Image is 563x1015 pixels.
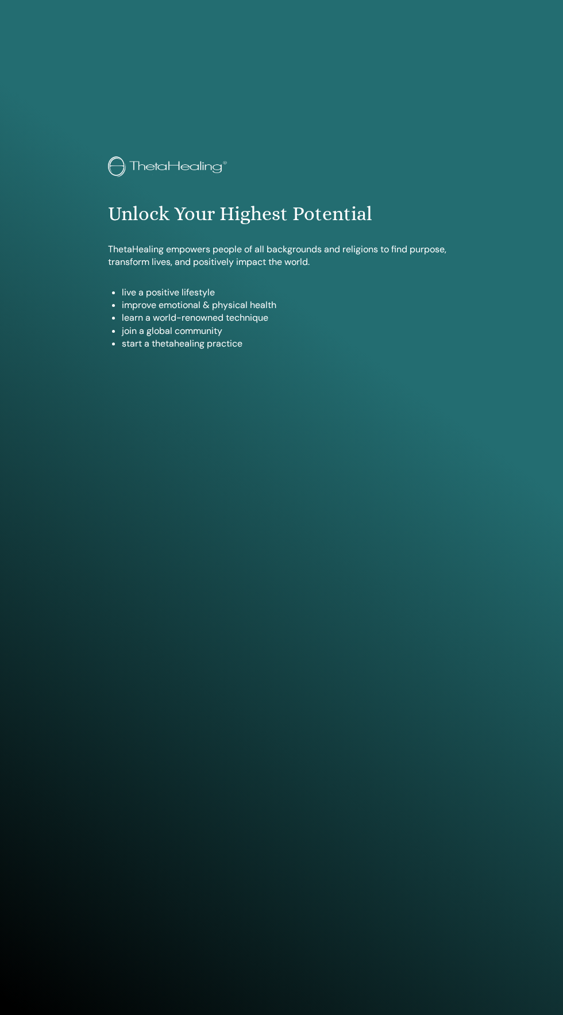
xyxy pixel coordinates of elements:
[122,286,454,299] li: live a positive lifestyle
[122,312,454,324] li: learn a world-renowned technique
[122,325,454,337] li: join a global community
[122,337,454,350] li: start a thetahealing practice
[108,202,454,226] h1: Unlock Your Highest Potential
[122,299,454,312] li: improve emotional & physical health
[108,243,454,269] p: ThetaHealing empowers people of all backgrounds and religions to find purpose, transform lives, a...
